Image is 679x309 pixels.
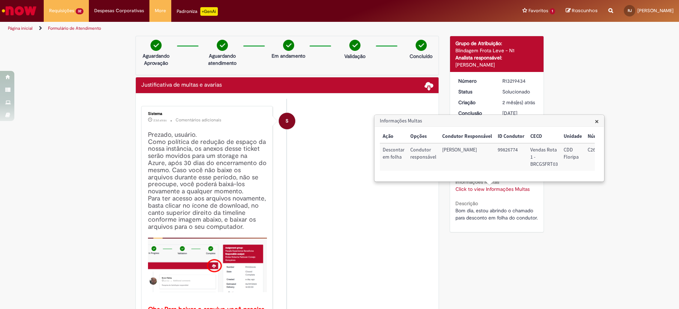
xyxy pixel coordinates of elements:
[200,7,218,16] p: +GenAi
[585,130,623,143] th: Número do AIT
[49,7,74,14] span: Requisições
[344,53,365,60] p: Validação
[148,238,267,292] img: x_mdbda_azure_blob.picture2.png
[48,25,101,31] a: Formulário de Atendimento
[527,143,561,171] td: CECO: Vendas Rota 1 - BRCGSFRT03
[76,8,83,14] span: 32
[455,40,538,47] div: Grupo de Atribuição:
[495,130,527,143] th: ID Condutor
[153,118,167,122] span: 23d atrás
[141,82,222,88] h2: Justificativa de multas e avarias Histórico de tíquete
[374,115,604,182] div: Informações Multas
[279,113,295,129] div: System
[153,118,167,122] time: 07/08/2025 00:11:55
[286,112,288,130] span: S
[502,88,536,95] div: Solucionado
[416,40,427,51] img: check-circle-green.png
[217,40,228,51] img: check-circle-green.png
[380,130,407,143] th: Ação
[495,143,527,171] td: ID Condutor: 99826774
[455,61,538,68] div: [PERSON_NAME]
[439,143,495,171] td: Condutor Responsável: Nicolas Silveira Athaides
[455,47,538,54] div: Blindagem Frota Leve - N1
[595,116,599,126] span: ×
[139,52,173,67] p: Aguardando Aprovação
[8,25,33,31] a: Página inicial
[595,117,599,125] button: Close
[380,143,407,171] td: Ação: Descontar em folha
[5,22,447,35] ul: Trilhas de página
[148,112,267,116] div: Sistema
[453,99,497,106] dt: Criação
[453,77,497,85] dt: Número
[585,143,623,171] td: Número do AIT: C269003654
[550,8,555,14] span: 1
[155,7,166,14] span: More
[1,4,38,18] img: ServiceNow
[410,53,432,60] p: Concluído
[349,40,360,51] img: check-circle-green.png
[637,8,674,14] span: [PERSON_NAME]
[439,130,495,143] th: Condutor Responsável
[272,52,305,59] p: Em andamento
[94,7,144,14] span: Despesas Corporativas
[502,77,536,85] div: R13219434
[453,110,497,124] dt: Conclusão Estimada
[628,8,632,13] span: RJ
[455,207,538,221] span: Bom dia, estou abrindo o chamado para desconto em folha do condutor.
[455,186,530,192] a: Click to view Informações Multas
[150,40,162,51] img: check-circle-green.png
[527,130,561,143] th: CECO
[529,7,548,14] span: Favoritos
[561,143,585,171] td: Unidade: CDD Floripa
[455,54,538,61] div: Analista responsável:
[561,130,585,143] th: Unidade
[283,40,294,51] img: check-circle-green.png
[566,8,598,14] a: Rascunhos
[455,179,499,185] b: Informações Multas
[407,143,439,171] td: Opções: Condutor responsável
[502,110,536,124] div: [DATE] 10:00:01
[177,7,218,16] div: Padroniza
[375,115,604,127] h3: Informações Multas
[572,7,598,14] span: Rascunhos
[502,99,535,106] span: 2 mês(es) atrás
[407,130,439,143] th: Opções
[205,52,240,67] p: Aguardando atendimento
[455,200,478,207] b: Descrição
[502,99,536,106] div: 27/06/2025 08:15:06
[176,117,221,123] small: Comentários adicionais
[453,88,497,95] dt: Status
